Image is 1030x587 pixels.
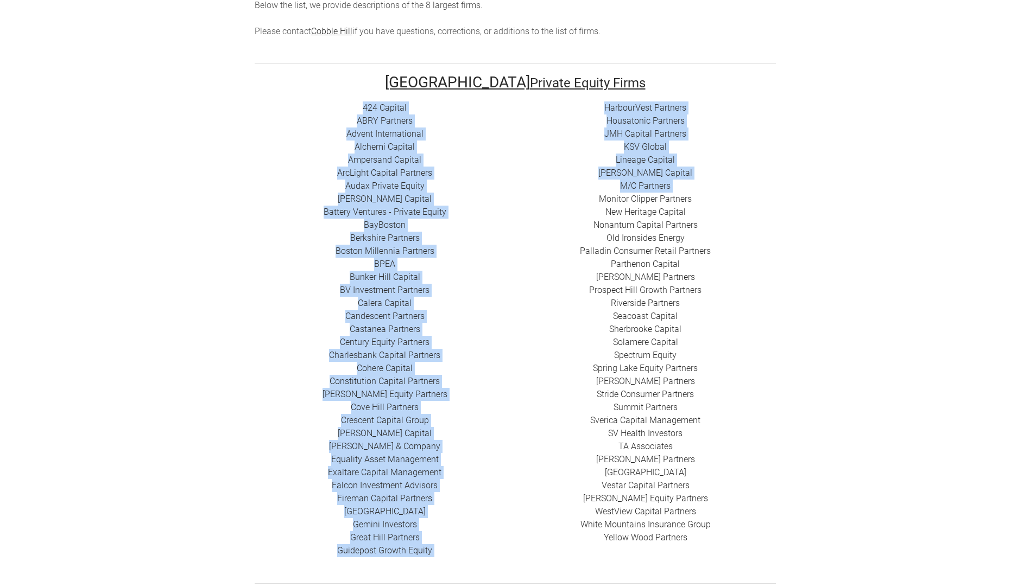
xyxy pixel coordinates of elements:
a: Cobble Hill [311,26,352,36]
a: ​Exaltare Capital Management [328,467,441,477]
a: Housatonic Partners [606,116,685,126]
a: ​[PERSON_NAME] Equity Partners [323,389,447,399]
a: Lineage Capital [616,155,675,165]
a: BV Investment Partners [340,285,429,295]
a: Stride Consumer Partners [597,389,694,399]
a: ​Equality Asset Management [331,454,439,464]
a: BPEA [374,259,395,269]
a: 424 Capital [363,103,407,113]
a: ​Crescent Capital Group [341,415,429,425]
a: Spectrum Equity [614,350,677,360]
a: [PERSON_NAME] Equity Partners [583,493,708,503]
a: ​[GEOGRAPHIC_DATA] [605,467,686,477]
a: ​Ampersand Capital [348,155,421,165]
a: Berkshire Partners [350,233,420,243]
a: Solamere Capital [613,337,678,347]
a: Great Hill Partners​ [350,532,420,543]
a: ​JMH Capital Partners [604,129,686,139]
a: Cohere Capital [357,363,413,373]
a: Prospect Hill Growth Partners [589,285,702,295]
a: ​Old Ironsides Energy [606,233,685,243]
a: Sverica Capital Management [590,415,700,425]
a: Palladin Consumer Retail Partners [580,246,711,256]
a: Advent International [346,129,424,139]
a: ​KSV Global [624,142,667,152]
a: ​Sherbrooke Capital​ [609,324,681,334]
a: ​Falcon Investment Advisors [332,480,438,490]
span: Please contact if you have questions, corrections, or additions to the list of firms. [255,26,601,36]
font: [GEOGRAPHIC_DATA] [385,73,530,91]
a: [PERSON_NAME] Capital [598,168,692,178]
a: Fireman Capital Partners [337,493,432,503]
a: BayBoston [364,220,406,230]
a: Charlesbank Capital Partners [329,350,440,360]
a: Constitution Capital Partners [330,376,440,386]
a: [PERSON_NAME] Capital [338,428,432,438]
div: ​ ​ ​ [255,101,515,557]
a: Yellow Wood Partners [604,532,687,543]
a: [PERSON_NAME] Partners [596,376,695,386]
a: Cove Hill Partners [351,402,419,412]
a: Audax Private Equity [345,181,425,191]
a: ​Century Equity Partners [340,337,429,347]
a: Guidepost Growth Equity [337,545,432,556]
a: Gemini Investors [353,519,417,529]
a: ​Monitor Clipper Partners [599,194,692,204]
a: Nonantum Capital Partners [593,220,698,230]
a: ​Bunker Hill Capital [350,272,420,282]
a: Riverside Partners [611,298,680,308]
a: [PERSON_NAME] Partners [596,454,695,464]
a: [PERSON_NAME] Capital [338,194,432,204]
a: Calera Capital [358,298,412,308]
a: ​Parthenon Capital [611,259,680,269]
a: Alchemi Capital [355,142,415,152]
a: Candescent Partners [345,311,425,321]
a: Spring Lake Equity Partners [593,363,698,373]
a: ​ABRY Partners [357,116,413,126]
a: ​TA Associates [618,441,673,451]
a: ​Castanea Partners [350,324,420,334]
font: Private Equity Firms [530,75,646,91]
a: Summit Partners [614,402,678,412]
a: Boston Millennia Partners [336,246,434,256]
div: ​ [515,101,776,544]
a: SV Health Investors [608,428,683,438]
a: [PERSON_NAME] & Company [329,441,440,451]
a: ​M/C Partners [620,181,671,191]
a: HarbourVest Partners [604,103,686,113]
a: ​ArcLight Capital Partners [337,168,432,178]
a: ​[PERSON_NAME] Partners [596,272,695,282]
a: ​Vestar Capital Partners [602,480,690,490]
a: New Heritage Capital [605,207,686,217]
a: White Mountains Insurance Group [580,519,711,529]
a: ​WestView Capital Partners [595,506,696,516]
a: Seacoast Capital [613,311,678,321]
a: ​[GEOGRAPHIC_DATA] [344,506,426,516]
a: Battery Ventures - Private Equity [324,207,446,217]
